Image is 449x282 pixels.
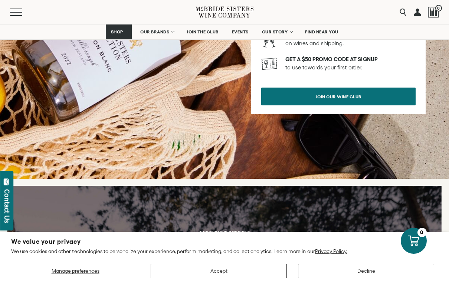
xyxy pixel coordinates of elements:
[111,29,123,35] span: SHOP
[417,228,427,237] div: 0
[262,29,288,35] span: OUR STORY
[199,230,250,235] h6: ANYTHING IS POSSIBLE
[435,5,442,12] span: 0
[315,248,347,254] a: Privacy Policy.
[11,239,438,245] h2: We value your privacy
[187,29,219,35] span: JOIN THE CLUB
[11,264,140,278] button: Manage preferences
[285,55,416,72] p: to use towards your first order.
[11,248,438,255] p: We use cookies and other technologies to personalize your experience, perform marketing, and coll...
[135,24,178,39] a: OUR BRANDS
[3,189,11,223] div: Contact Us
[257,24,297,39] a: OUR STORY
[52,268,99,274] span: Manage preferences
[140,29,169,35] span: OUR BRANDS
[285,56,378,62] strong: GET A $50 PROMO CODE AT SIGNUP
[10,9,37,16] button: Mobile Menu Trigger
[151,264,287,278] button: Accept
[227,24,253,39] a: EVENTS
[182,24,223,39] a: JOIN THE CLUB
[106,24,132,39] a: SHOP
[232,29,249,35] span: EVENTS
[305,29,338,35] span: FIND NEAR YOU
[298,264,434,278] button: Decline
[261,88,416,105] a: join our wine club
[300,24,343,39] a: FIND NEAR YOU
[303,89,374,104] span: join our wine club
